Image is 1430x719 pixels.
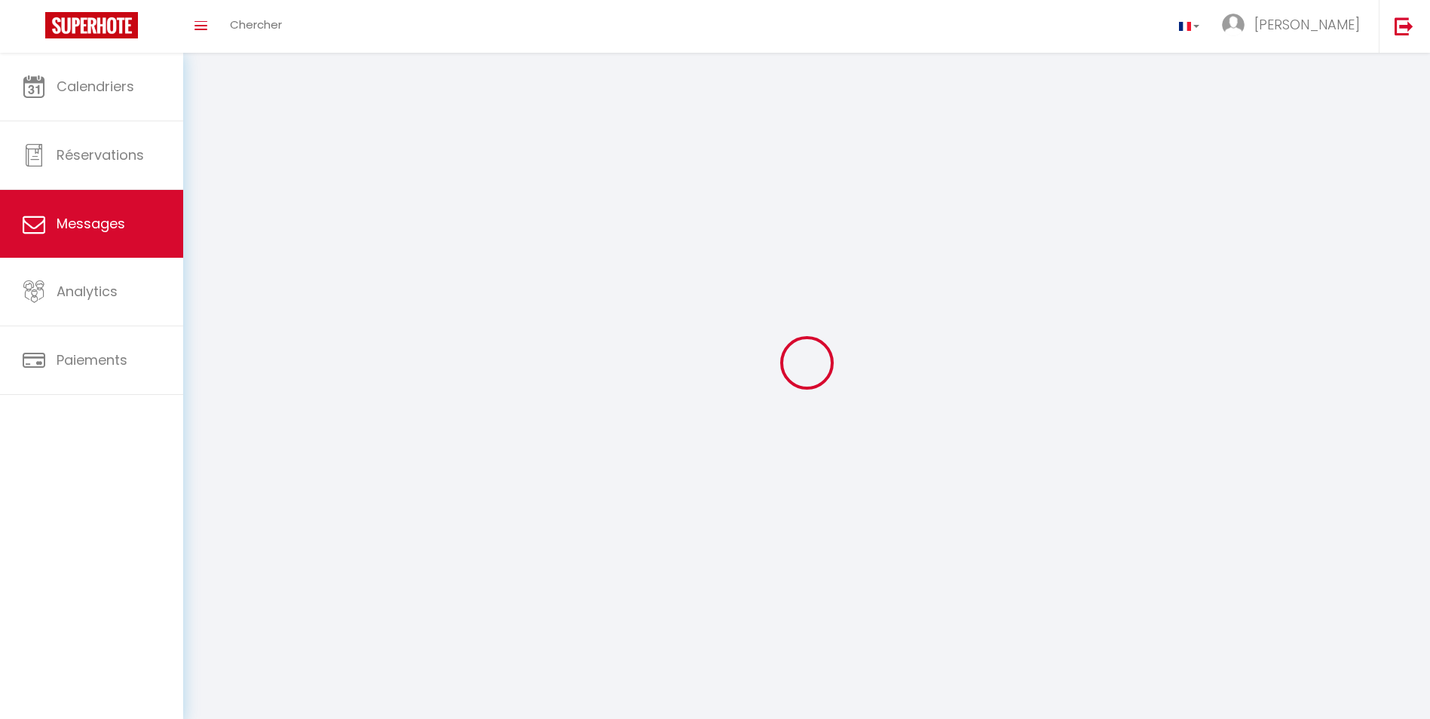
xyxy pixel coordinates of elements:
[45,12,138,38] img: Super Booking
[57,77,134,96] span: Calendriers
[230,17,282,32] span: Chercher
[57,145,144,164] span: Réservations
[57,282,118,301] span: Analytics
[57,214,125,233] span: Messages
[1254,15,1360,34] span: [PERSON_NAME]
[1395,17,1413,35] img: logout
[1222,14,1245,36] img: ...
[57,350,127,369] span: Paiements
